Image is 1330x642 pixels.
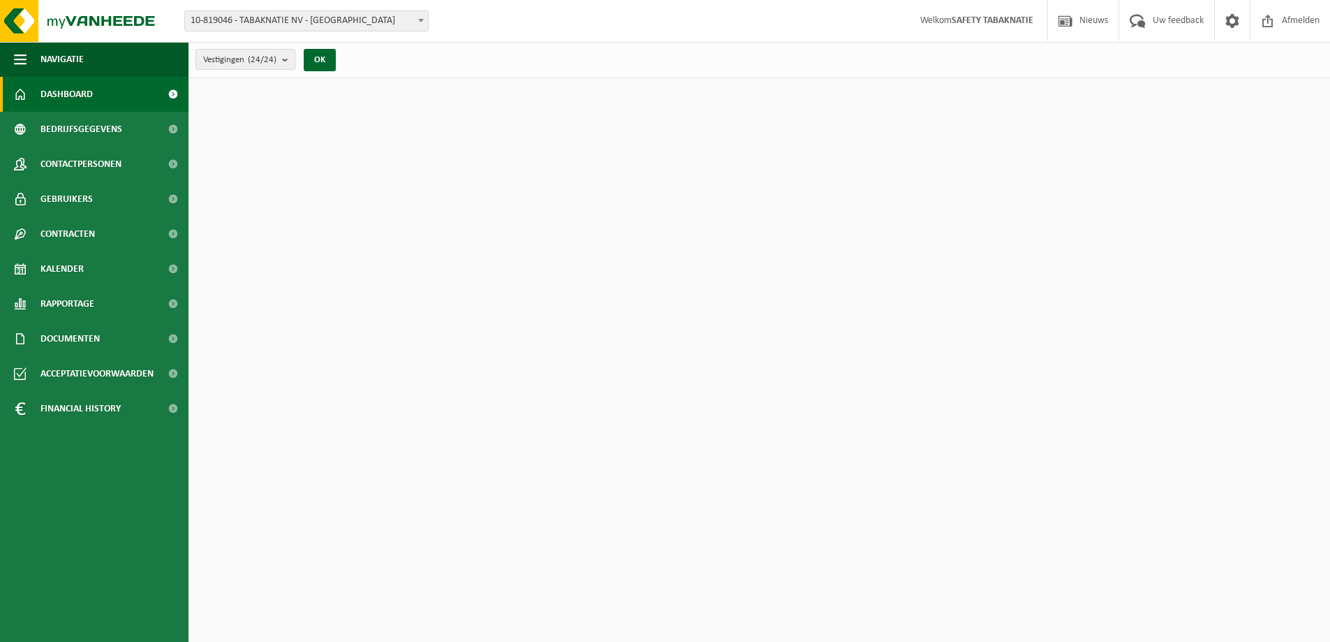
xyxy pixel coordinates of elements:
span: Financial History [40,391,121,426]
span: Vestigingen [203,50,276,71]
strong: SAFETY TABAKNATIE [952,15,1033,26]
button: Vestigingen(24/24) [195,49,295,70]
span: Contracten [40,217,95,251]
button: OK [304,49,336,71]
span: Bedrijfsgegevens [40,112,122,147]
span: Rapportage [40,286,94,321]
span: Navigatie [40,42,84,77]
span: Acceptatievoorwaarden [40,356,154,391]
span: Documenten [40,321,100,356]
span: 10-819046 - TABAKNATIE NV - ANTWERPEN [184,10,429,31]
span: Contactpersonen [40,147,121,182]
count: (24/24) [248,55,276,64]
span: Kalender [40,251,84,286]
span: Dashboard [40,77,93,112]
span: 10-819046 - TABAKNATIE NV - ANTWERPEN [185,11,428,31]
span: Gebruikers [40,182,93,217]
